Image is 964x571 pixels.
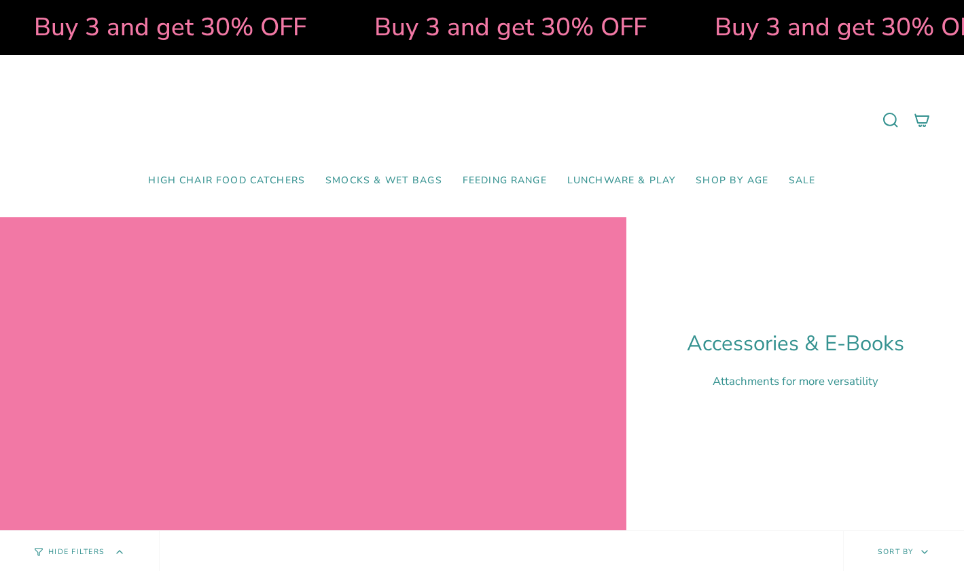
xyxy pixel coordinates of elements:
[557,165,685,197] a: Lunchware & Play
[463,175,547,187] span: Feeding Range
[138,165,315,197] a: High Chair Food Catchers
[779,165,826,197] a: SALE
[15,10,287,44] strong: Buy 3 and get 30% OFF
[878,547,914,557] span: Sort by
[696,175,768,187] span: Shop by Age
[365,75,599,165] a: Mumma’s Little Helpers
[452,165,557,197] a: Feeding Range
[685,165,779,197] a: Shop by Age
[48,549,105,556] span: Hide Filters
[789,175,816,187] span: SALE
[325,175,442,187] span: Smocks & Wet Bags
[687,331,904,356] h1: Accessories & E-Books
[567,175,675,187] span: Lunchware & Play
[355,10,628,44] strong: Buy 3 and get 30% OFF
[315,165,452,197] a: Smocks & Wet Bags
[687,373,904,389] p: Attachments for more versatility
[148,175,305,187] span: High Chair Food Catchers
